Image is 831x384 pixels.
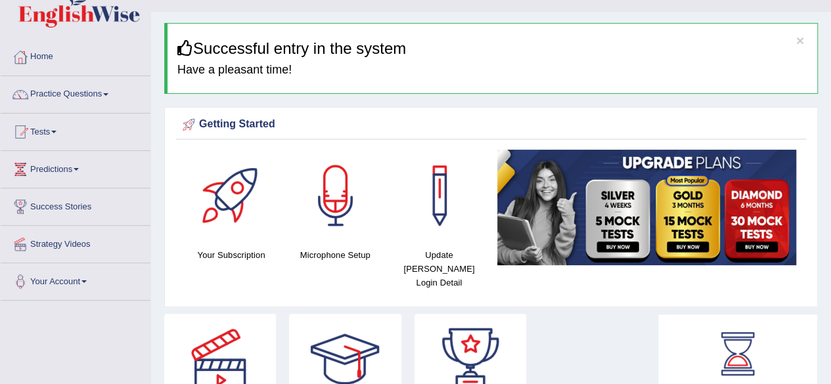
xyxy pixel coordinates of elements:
img: small5.jpg [497,150,796,265]
a: Success Stories [1,188,150,221]
button: × [796,33,804,47]
a: Your Account [1,263,150,296]
a: Tests [1,114,150,146]
a: Home [1,39,150,72]
h4: Your Subscription [186,248,277,262]
h4: Microphone Setup [290,248,380,262]
h4: Update [PERSON_NAME] Login Detail [393,248,484,289]
h4: Have a pleasant time! [177,64,807,77]
a: Strategy Videos [1,226,150,259]
a: Practice Questions [1,76,150,109]
h3: Successful entry in the system [177,40,807,57]
a: Predictions [1,151,150,184]
div: Getting Started [179,115,803,135]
